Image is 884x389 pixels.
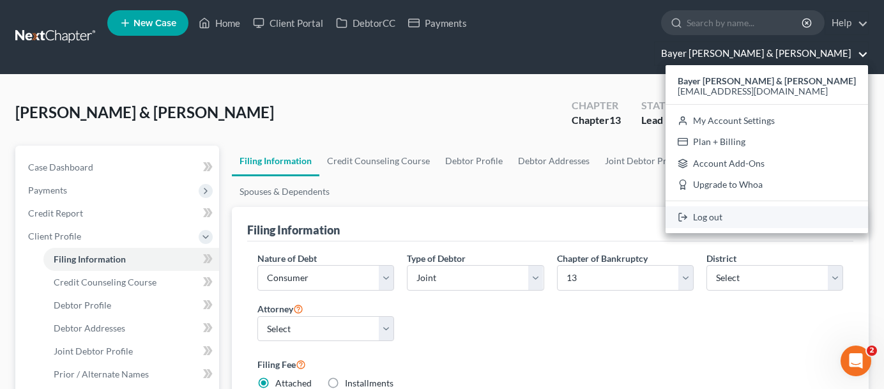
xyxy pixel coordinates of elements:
[28,162,93,172] span: Case Dashboard
[666,153,868,174] a: Account Add-Ons
[407,252,466,265] label: Type of Debtor
[597,146,692,176] a: Joint Debtor Profile
[330,11,402,34] a: DebtorCC
[841,346,871,376] iframe: Intercom live chat
[54,277,156,287] span: Credit Counseling Course
[43,317,219,340] a: Debtor Addresses
[54,254,126,264] span: Filing Information
[319,146,438,176] a: Credit Counseling Course
[572,98,621,113] div: Chapter
[666,131,868,153] a: Plan + Billing
[678,86,828,96] span: [EMAIL_ADDRESS][DOMAIN_NAME]
[192,11,247,34] a: Home
[43,363,219,386] a: Prior / Alternate Names
[232,176,337,207] a: Spouses & Dependents
[28,208,83,218] span: Credit Report
[275,378,312,388] span: Attached
[666,110,868,132] a: My Account Settings
[572,113,621,128] div: Chapter
[666,206,868,228] a: Log out
[867,346,877,356] span: 2
[28,185,67,195] span: Payments
[402,11,473,34] a: Payments
[247,222,340,238] div: Filing Information
[510,146,597,176] a: Debtor Addresses
[345,378,393,388] span: Installments
[687,11,804,34] input: Search by name...
[18,156,219,179] a: Case Dashboard
[43,294,219,317] a: Debtor Profile
[678,75,856,86] strong: Bayer [PERSON_NAME] & [PERSON_NAME]
[232,146,319,176] a: Filing Information
[666,65,868,233] div: Bayer [PERSON_NAME] & [PERSON_NAME]
[54,346,133,356] span: Joint Debtor Profile
[666,174,868,196] a: Upgrade to Whoa
[43,248,219,271] a: Filing Information
[257,356,843,372] label: Filing Fee
[28,231,81,241] span: Client Profile
[609,114,621,126] span: 13
[54,300,111,310] span: Debtor Profile
[43,340,219,363] a: Joint Debtor Profile
[54,369,149,379] span: Prior / Alternate Names
[247,11,330,34] a: Client Portal
[655,42,868,65] a: Bayer [PERSON_NAME] & [PERSON_NAME]
[825,11,868,34] a: Help
[18,202,219,225] a: Credit Report
[641,98,679,113] div: Status
[133,19,176,28] span: New Case
[257,301,303,316] label: Attorney
[15,103,274,121] span: [PERSON_NAME] & [PERSON_NAME]
[54,323,125,333] span: Debtor Addresses
[706,252,736,265] label: District
[641,113,679,128] div: Lead
[557,252,648,265] label: Chapter of Bankruptcy
[257,252,317,265] label: Nature of Debt
[43,271,219,294] a: Credit Counseling Course
[438,146,510,176] a: Debtor Profile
